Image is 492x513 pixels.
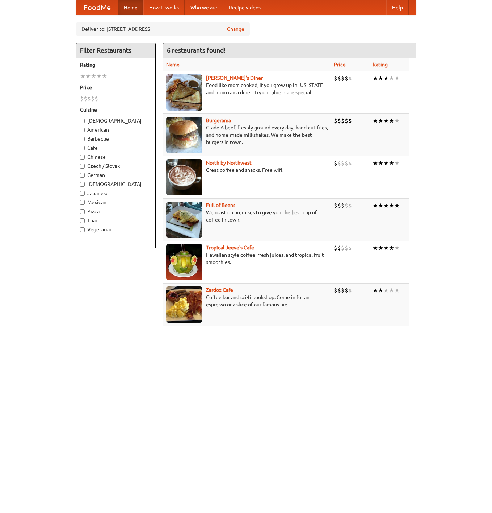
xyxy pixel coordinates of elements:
[334,159,337,167] li: $
[167,47,226,54] ng-pluralize: 6 restaurants found!
[80,137,85,141] input: Barbecue
[341,159,345,167] li: $
[80,218,85,223] input: Thai
[80,191,85,196] input: Japanese
[80,119,85,123] input: [DEMOGRAPHIC_DATA]
[394,244,400,252] li: ★
[206,245,254,251] b: Tropical Jeeve's Cafe
[166,202,202,238] img: beans.jpg
[76,43,155,58] h4: Filter Restaurants
[80,227,85,232] input: Vegetarian
[80,153,152,161] label: Chinese
[185,0,223,15] a: Who we are
[80,209,85,214] input: Pizza
[84,95,87,103] li: $
[102,72,107,80] li: ★
[166,294,328,308] p: Coffee bar and sci-fi bookshop. Come in for an espresso or a slice of our famous pie.
[394,286,400,294] li: ★
[94,95,98,103] li: $
[80,190,152,197] label: Japanese
[223,0,266,15] a: Recipe videos
[80,84,152,91] h5: Price
[91,72,96,80] li: ★
[383,286,389,294] li: ★
[166,251,328,266] p: Hawaiian style coffee, fresh juices, and tropical fruit smoothies.
[80,155,85,160] input: Chinese
[341,286,345,294] li: $
[166,166,328,174] p: Great coffee and snacks. Free wifi.
[386,0,409,15] a: Help
[389,159,394,167] li: ★
[80,199,152,206] label: Mexican
[334,286,337,294] li: $
[206,117,231,123] a: Burgerama
[378,159,383,167] li: ★
[96,72,102,80] li: ★
[378,74,383,82] li: ★
[206,160,252,166] a: North by Northwest
[80,171,152,179] label: German
[389,117,394,125] li: ★
[80,95,84,103] li: $
[383,74,389,82] li: ★
[389,244,394,252] li: ★
[166,244,202,280] img: jeeves.jpg
[80,200,85,205] input: Mexican
[345,244,348,252] li: $
[87,95,91,103] li: $
[341,244,345,252] li: $
[345,117,348,125] li: $
[373,286,378,294] li: ★
[334,74,337,82] li: $
[345,286,348,294] li: $
[341,74,345,82] li: $
[206,287,233,293] a: Zardoz Cafe
[378,202,383,210] li: ★
[76,22,250,36] div: Deliver to: [STREET_ADDRESS]
[389,286,394,294] li: ★
[378,286,383,294] li: ★
[85,72,91,80] li: ★
[334,244,337,252] li: $
[80,61,152,69] h5: Rating
[394,202,400,210] li: ★
[166,286,202,323] img: zardoz.jpg
[337,159,341,167] li: $
[345,202,348,210] li: $
[80,217,152,224] label: Thai
[206,202,235,208] a: Full of Beans
[80,208,152,215] label: Pizza
[348,286,352,294] li: $
[206,75,263,81] a: [PERSON_NAME]'s Diner
[394,159,400,167] li: ★
[166,82,328,96] p: Food like mom cooked, if you grew up in [US_STATE] and mom ran a diner. Try our blue plate special!
[337,74,341,82] li: $
[166,117,202,153] img: burgerama.jpg
[383,159,389,167] li: ★
[166,209,328,223] p: We roast on premises to give you the best cup of coffee in town.
[80,126,152,133] label: American
[348,202,352,210] li: $
[378,117,383,125] li: ★
[166,159,202,195] img: north.jpg
[345,159,348,167] li: $
[80,181,152,188] label: [DEMOGRAPHIC_DATA]
[227,25,244,33] a: Change
[383,117,389,125] li: ★
[118,0,143,15] a: Home
[373,74,378,82] li: ★
[80,135,152,142] label: Barbecue
[373,202,378,210] li: ★
[341,202,345,210] li: $
[80,106,152,113] h5: Cuisine
[334,117,337,125] li: $
[80,182,85,187] input: [DEMOGRAPHIC_DATA]
[334,202,337,210] li: $
[76,0,118,15] a: FoodMe
[80,164,85,169] input: Czech / Slovak
[80,128,85,132] input: American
